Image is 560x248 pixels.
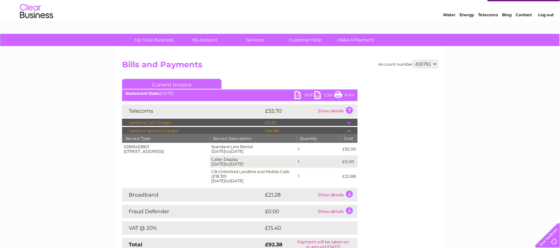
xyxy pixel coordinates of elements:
[127,34,182,46] a: My Clear Business
[502,28,512,33] a: Blog
[297,143,341,155] td: 1
[334,91,354,101] a: Print
[20,17,53,37] img: logo.png
[263,104,316,118] td: £55.70
[122,127,263,135] td: Landline Service Charges
[297,134,341,143] th: Quantity
[122,221,263,235] td: VAT @ 20%
[177,34,232,46] a: My Account
[379,60,438,68] div: Account number
[263,127,347,135] td: £54.88
[122,188,263,202] td: Broadband
[129,241,142,248] strong: Total
[122,91,358,96] div: [DATE]
[341,134,358,143] th: Cost
[124,145,208,154] div: 02891453801 [STREET_ADDRESS]
[443,28,456,33] a: Water
[122,119,263,127] td: Landline Call Charges
[478,28,498,33] a: Telecoms
[297,168,341,185] td: 1
[341,155,358,168] td: £0.00
[265,241,282,248] strong: £92.38
[516,28,532,33] a: Contact
[228,34,283,46] a: Services
[263,119,347,127] td: £0.82
[122,104,263,118] td: Telecoms
[125,91,160,96] b: Statement Date:
[122,134,210,143] th: Service Type
[263,221,344,235] td: £15.40
[122,205,263,218] td: Fraud Defender
[210,134,296,143] th: Service Description
[295,91,315,101] a: PDF
[316,205,358,218] td: Show details
[122,60,438,73] h2: Bills and Payments
[297,155,341,168] td: 1
[316,104,358,118] td: Show details
[316,188,358,202] td: Show details
[341,168,358,185] td: £22.88
[278,34,333,46] a: Customer Help
[124,4,437,32] div: Clear Business is a trading name of Verastar Limited (registered in [GEOGRAPHIC_DATA] No. 3667643...
[329,34,384,46] a: Make A Payment
[210,143,296,155] td: Standard Line Rental [DATE] [DATE]
[210,168,296,185] td: CB Unlimited Landline and Mobile Calls (£18.30) [DATE] [DATE]
[435,3,481,12] a: 0333 014 3131
[538,28,554,33] a: Log out
[210,155,296,168] td: Caller Display [DATE] [DATE]
[225,149,230,154] span: to
[225,161,230,166] span: to
[225,178,230,183] span: to
[263,205,316,218] td: £0.00
[122,79,222,89] a: Current Invoice
[315,91,334,101] a: CSV
[460,28,474,33] a: Energy
[341,143,358,155] td: £32.00
[263,188,316,202] td: £21.28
